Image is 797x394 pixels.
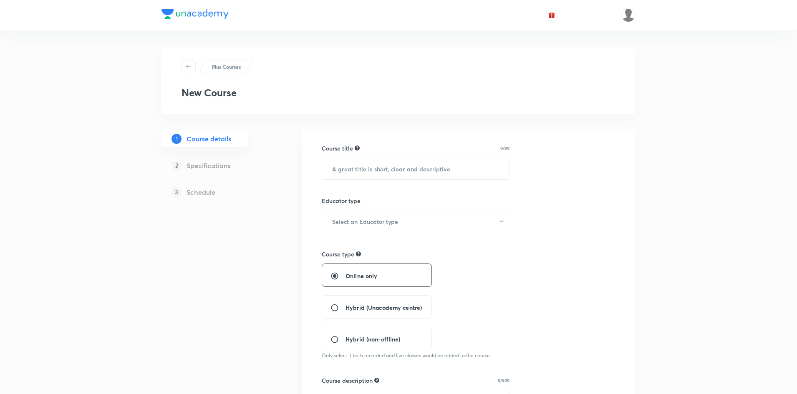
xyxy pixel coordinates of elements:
[356,250,361,258] div: A hybrid course can have a mix of online and offline classes. These courses will have restricted ...
[187,161,230,171] h5: Specifications
[355,144,360,152] div: A great title is short, clear and descriptive
[374,376,379,384] div: Explain about your course, what you’ll be teaching, how it will help learners in their preparation.
[332,217,398,226] h6: Select an Educator type
[500,146,509,150] p: 0/80
[172,134,182,144] p: 1
[498,378,509,382] p: 0/500
[161,9,229,21] a: Company Logo
[322,250,354,258] h6: Course type
[548,11,555,19] img: avatar
[545,8,558,22] button: avatar
[172,161,182,171] p: 2
[172,187,182,197] p: 3
[187,134,231,144] h5: Course details
[346,271,377,280] span: Online only
[187,187,215,197] h5: Schedule
[346,303,422,312] span: Hybrid (Unacademy centre)
[322,144,353,153] h6: Course title
[322,196,361,205] h6: Educator type
[322,158,509,179] input: A great title is short, clear and descriptive
[212,63,241,70] p: Plus Courses
[322,210,515,233] button: Select an Educator type
[161,9,229,19] img: Company Logo
[322,376,373,385] h6: Course description
[346,335,401,344] span: Hybrid (non-offline)
[322,352,545,359] p: Only select if both recorded and live classes would be added to the course
[182,87,237,99] h3: New Course
[621,8,636,22] img: Dipika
